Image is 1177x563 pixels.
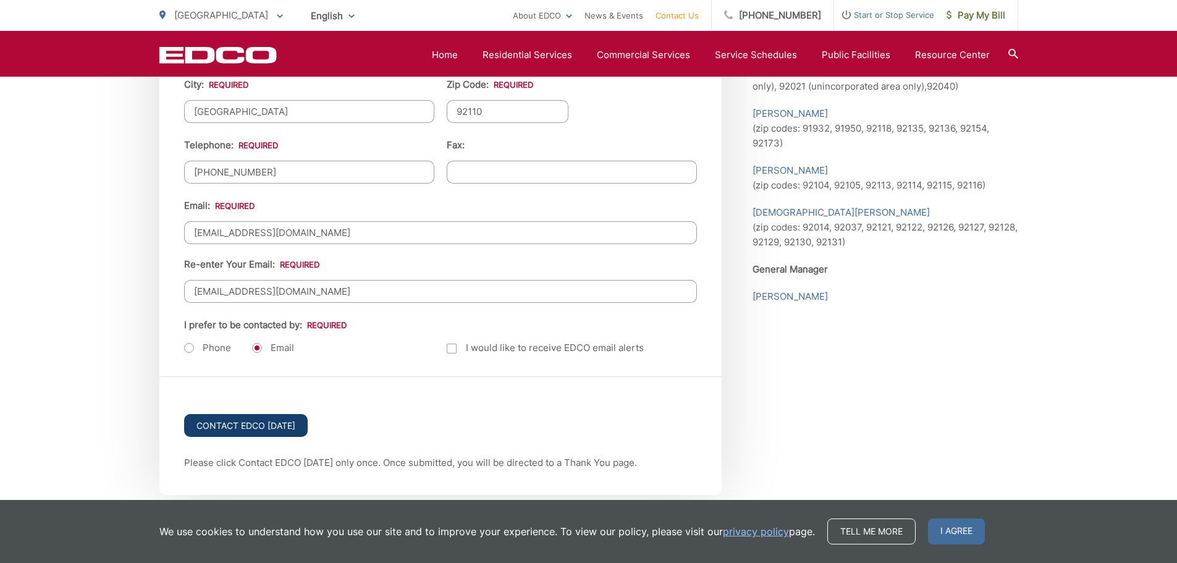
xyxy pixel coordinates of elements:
p: (zip codes: 91932, 91950, 92118, 92135, 92136, 92154, 92173) [753,106,1018,151]
a: Resource Center [915,48,990,62]
b: General Manager [753,263,828,275]
a: Public Facilities [822,48,890,62]
label: Zip Code: [447,79,533,90]
a: About EDCO [513,8,572,23]
a: News & Events [584,8,643,23]
span: [GEOGRAPHIC_DATA] [174,9,268,21]
label: Email: [184,200,255,211]
label: I prefer to be contacted by: [184,320,347,331]
a: EDCD logo. Return to the homepage. [159,46,277,64]
p: (zip codes: 92014, 92037, 92121, 92122, 92126, 92127, 92128, 92129, 92130, 92131) [753,205,1018,250]
a: [DEMOGRAPHIC_DATA][PERSON_NAME] [753,205,930,220]
a: Service Schedules [715,48,797,62]
label: Phone [184,342,231,354]
a: Tell me more [827,519,916,544]
label: I would like to receive EDCO email alerts [447,341,644,355]
label: Re-enter Your Email: [184,259,319,270]
span: I agree [928,519,985,544]
span: Pay My Bill [947,8,1005,23]
a: [PERSON_NAME] [753,106,828,121]
input: Contact EDCO [DATE] [184,414,308,437]
span: English [302,5,364,27]
label: Fax: [447,140,465,151]
a: [PERSON_NAME] [753,163,828,178]
a: Contact Us [656,8,699,23]
p: (zip codes: 92104, 92105, 92113, 92114, 92115, 92116) [753,163,1018,193]
a: Residential Services [483,48,572,62]
a: privacy policy [723,524,789,539]
label: City: [184,79,248,90]
label: Telephone: [184,140,278,151]
a: [PERSON_NAME] [753,289,828,304]
p: We use cookies to understand how you use our site and to improve your experience. To view our pol... [159,524,815,539]
a: Home [432,48,458,62]
label: Email [252,342,294,354]
a: Commercial Services [597,48,690,62]
p: Please click Contact EDCO [DATE] only once. Once submitted, you will be directed to a Thank You p... [184,455,697,470]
